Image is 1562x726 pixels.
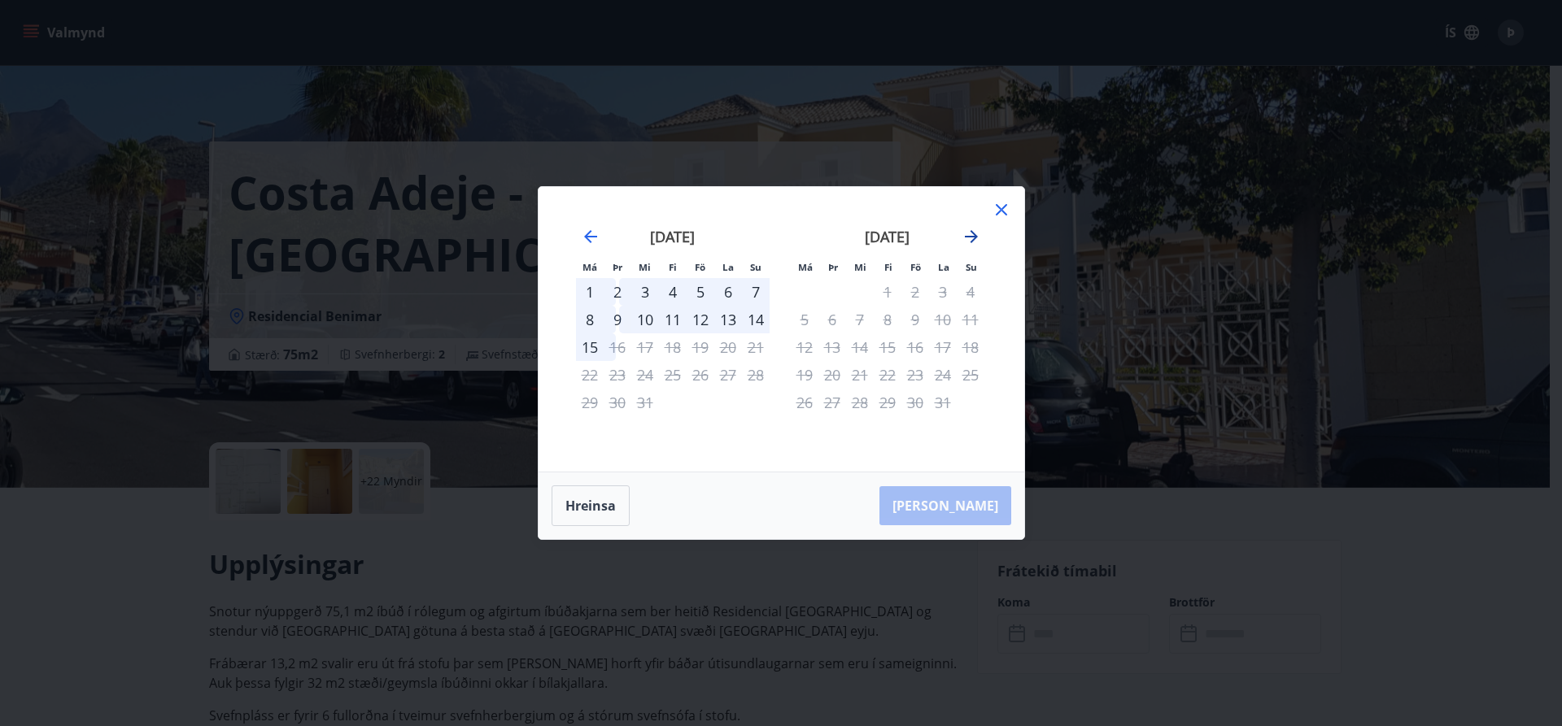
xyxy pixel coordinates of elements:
td: Not available. miðvikudagur, 7. janúar 2026 [846,306,874,333]
td: Not available. laugardagur, 31. janúar 2026 [929,389,957,416]
td: Choose sunnudagur, 14. desember 2025 as your check-in date. It’s available. [742,306,770,333]
td: Not available. miðvikudagur, 28. janúar 2026 [846,389,874,416]
td: Choose mánudagur, 8. desember 2025 as your check-in date. It’s available. [576,306,604,333]
td: Not available. laugardagur, 10. janúar 2026 [929,306,957,333]
td: Not available. sunnudagur, 18. janúar 2026 [957,333,984,361]
td: Not available. föstudagur, 2. janúar 2026 [901,278,929,306]
td: Not available. mánudagur, 26. janúar 2026 [791,389,818,416]
div: Move backward to switch to the previous month. [581,227,600,246]
td: Not available. miðvikudagur, 21. janúar 2026 [846,361,874,389]
td: Choose föstudagur, 5. desember 2025 as your check-in date. It’s available. [687,278,714,306]
td: Not available. fimmtudagur, 8. janúar 2026 [874,306,901,333]
td: Not available. miðvikudagur, 31. desember 2025 [631,389,659,416]
div: 14 [742,306,770,333]
td: Not available. þriðjudagur, 27. janúar 2026 [818,389,846,416]
small: Fö [695,261,705,273]
td: Choose föstudagur, 12. desember 2025 as your check-in date. It’s available. [687,306,714,333]
td: Not available. fimmtudagur, 18. desember 2025 [659,333,687,361]
td: Not available. þriðjudagur, 20. janúar 2026 [818,361,846,389]
td: Not available. sunnudagur, 11. janúar 2026 [957,306,984,333]
td: Not available. föstudagur, 19. desember 2025 [687,333,714,361]
td: Choose sunnudagur, 7. desember 2025 as your check-in date. It’s available. [742,278,770,306]
td: Choose þriðjudagur, 9. desember 2025 as your check-in date. It’s available. [604,306,631,333]
div: 2 [604,278,631,306]
small: Su [966,261,977,273]
td: Choose laugardagur, 6. desember 2025 as your check-in date. It’s available. [714,278,742,306]
div: 13 [714,306,742,333]
small: La [722,261,734,273]
td: Not available. föstudagur, 23. janúar 2026 [901,361,929,389]
td: Not available. laugardagur, 20. desember 2025 [714,333,742,361]
div: 12 [687,306,714,333]
div: 8 [576,306,604,333]
td: Not available. laugardagur, 27. desember 2025 [714,361,742,389]
td: Choose laugardagur, 13. desember 2025 as your check-in date. It’s available. [714,306,742,333]
td: Not available. mánudagur, 5. janúar 2026 [791,306,818,333]
td: Not available. þriðjudagur, 6. janúar 2026 [818,306,846,333]
small: Fi [884,261,892,273]
td: Not available. föstudagur, 16. janúar 2026 [901,333,929,361]
div: 5 [687,278,714,306]
td: Not available. þriðjudagur, 16. desember 2025 [604,333,631,361]
small: Þr [613,261,622,273]
td: Not available. fimmtudagur, 25. desember 2025 [659,361,687,389]
div: 10 [631,306,659,333]
td: Choose þriðjudagur, 2. desember 2025 as your check-in date. It’s available. [604,278,631,306]
small: La [938,261,949,273]
td: Not available. miðvikudagur, 24. desember 2025 [631,361,659,389]
div: Move forward to switch to the next month. [962,227,981,246]
td: Not available. föstudagur, 26. desember 2025 [687,361,714,389]
td: Not available. laugardagur, 24. janúar 2026 [929,361,957,389]
td: Choose mánudagur, 15. desember 2025 as your check-in date. It’s available. [576,333,604,361]
div: Calendar [558,206,1005,452]
small: Þr [828,261,838,273]
td: Choose fimmtudagur, 11. desember 2025 as your check-in date. It’s available. [659,306,687,333]
td: Not available. fimmtudagur, 22. janúar 2026 [874,361,901,389]
td: Not available. sunnudagur, 28. desember 2025 [742,361,770,389]
td: Not available. miðvikudagur, 17. desember 2025 [631,333,659,361]
td: Choose mánudagur, 1. desember 2025 as your check-in date. It’s available. [576,278,604,306]
td: Choose miðvikudagur, 3. desember 2025 as your check-in date. It’s available. [631,278,659,306]
strong: [DATE] [650,227,695,246]
td: Not available. fimmtudagur, 29. janúar 2026 [874,389,901,416]
small: Mi [854,261,866,273]
div: 11 [659,306,687,333]
small: Mi [639,261,651,273]
strong: [DATE] [865,227,910,246]
div: 9 [604,306,631,333]
div: 7 [742,278,770,306]
button: Hreinsa [552,485,630,526]
td: Not available. fimmtudagur, 1. janúar 2026 [874,278,901,306]
td: Not available. miðvikudagur, 14. janúar 2026 [846,333,874,361]
small: Má [798,261,813,273]
td: Not available. mánudagur, 29. desember 2025 [576,389,604,416]
div: 3 [631,278,659,306]
td: Not available. sunnudagur, 4. janúar 2026 [957,278,984,306]
td: Not available. sunnudagur, 25. janúar 2026 [957,361,984,389]
div: 1 [576,278,604,306]
small: Fi [669,261,677,273]
div: 6 [714,278,742,306]
td: Not available. mánudagur, 12. janúar 2026 [791,333,818,361]
td: Choose fimmtudagur, 4. desember 2025 as your check-in date. It’s available. [659,278,687,306]
td: Not available. sunnudagur, 21. desember 2025 [742,333,770,361]
td: Choose miðvikudagur, 10. desember 2025 as your check-in date. It’s available. [631,306,659,333]
td: Not available. þriðjudagur, 23. desember 2025 [604,361,631,389]
td: Not available. fimmtudagur, 15. janúar 2026 [874,333,901,361]
small: Su [750,261,761,273]
td: Not available. þriðjudagur, 13. janúar 2026 [818,333,846,361]
td: Not available. föstudagur, 30. janúar 2026 [901,389,929,416]
div: Aðeins útritun í boði [604,333,631,361]
td: Not available. mánudagur, 19. janúar 2026 [791,361,818,389]
small: Fö [910,261,921,273]
td: Not available. laugardagur, 17. janúar 2026 [929,333,957,361]
td: Not available. mánudagur, 22. desember 2025 [576,361,604,389]
div: 15 [576,333,604,361]
td: Not available. þriðjudagur, 30. desember 2025 [604,389,631,416]
td: Not available. laugardagur, 3. janúar 2026 [929,278,957,306]
div: 4 [659,278,687,306]
small: Má [582,261,597,273]
td: Not available. föstudagur, 9. janúar 2026 [901,306,929,333]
